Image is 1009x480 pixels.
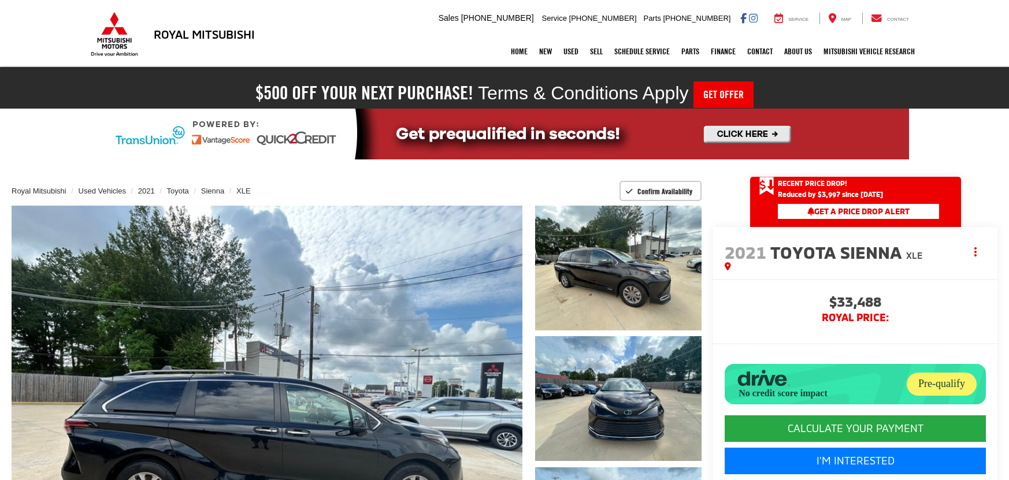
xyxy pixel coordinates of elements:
span: $33,488 [725,295,986,312]
a: Schedule Service: Opens in a new tab [609,37,676,66]
: CALCULATE YOUR PAYMENT [725,415,986,442]
a: Expand Photo 2 [535,336,702,461]
a: Contact [741,37,778,66]
a: Sienna [201,187,224,195]
a: Mitsubishi Vehicle Research [818,37,921,66]
a: Get Offer [693,81,754,108]
img: 2021 Toyota Sienna XLE [533,335,703,462]
span: Sales [439,13,459,23]
span: Royal PRICE: [725,312,986,323]
a: I'm Interested [725,448,986,474]
a: Facebook: Click to visit our Facebook page [740,13,747,23]
span: Reduced by $3,997 since [DATE] [778,191,939,198]
span: [PHONE_NUMBER] [569,14,637,23]
span: Toyota Sienna [770,241,906,262]
button: Actions [966,242,986,262]
a: About Us [778,37,818,66]
a: Used Vehicles [79,187,126,195]
span: Service [788,17,808,22]
button: Confirm Availability [620,181,702,201]
a: Map [819,13,860,24]
a: Finance [705,37,741,66]
span: 2021 [725,241,766,262]
a: XLE [236,187,251,195]
span: Terms & Conditions Apply [478,83,689,103]
span: XLE [906,250,923,261]
span: Map [841,17,851,22]
span: [PHONE_NUMBER] [461,13,534,23]
span: dropdown dots [974,247,977,256]
h3: Royal Mitsubishi [154,28,255,40]
span: Confirm Availability [637,187,692,196]
a: Contact [862,13,918,24]
span: Get a Price Drop Alert [807,206,910,216]
span: [PHONE_NUMBER] [663,14,730,23]
a: Parts: Opens in a new tab [676,37,705,66]
span: Contact [887,17,909,22]
a: Sell [584,37,609,66]
a: 2021 [138,187,155,195]
a: Toyota [167,187,189,195]
a: New [533,37,558,66]
img: Mitsubishi [88,12,140,57]
img: Quick2Credit [100,109,909,159]
a: Used [558,37,584,66]
a: Royal Mitsubishi [12,187,66,195]
span: Service [542,14,567,23]
a: Service [766,13,817,24]
img: 2021 Toyota Sienna XLE [533,204,703,331]
a: Expand Photo 1 [535,206,702,330]
a: Home [505,37,533,66]
a: Get Price Drop Alert Recent Price Drop! [750,177,961,191]
span: Parts [643,14,661,23]
a: Instagram: Click to visit our Instagram page [749,13,758,23]
h2: $500 off your next purchase! [255,85,473,101]
span: Get Price Drop Alert [759,177,774,196]
span: Recent Price Drop! [778,178,847,188]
